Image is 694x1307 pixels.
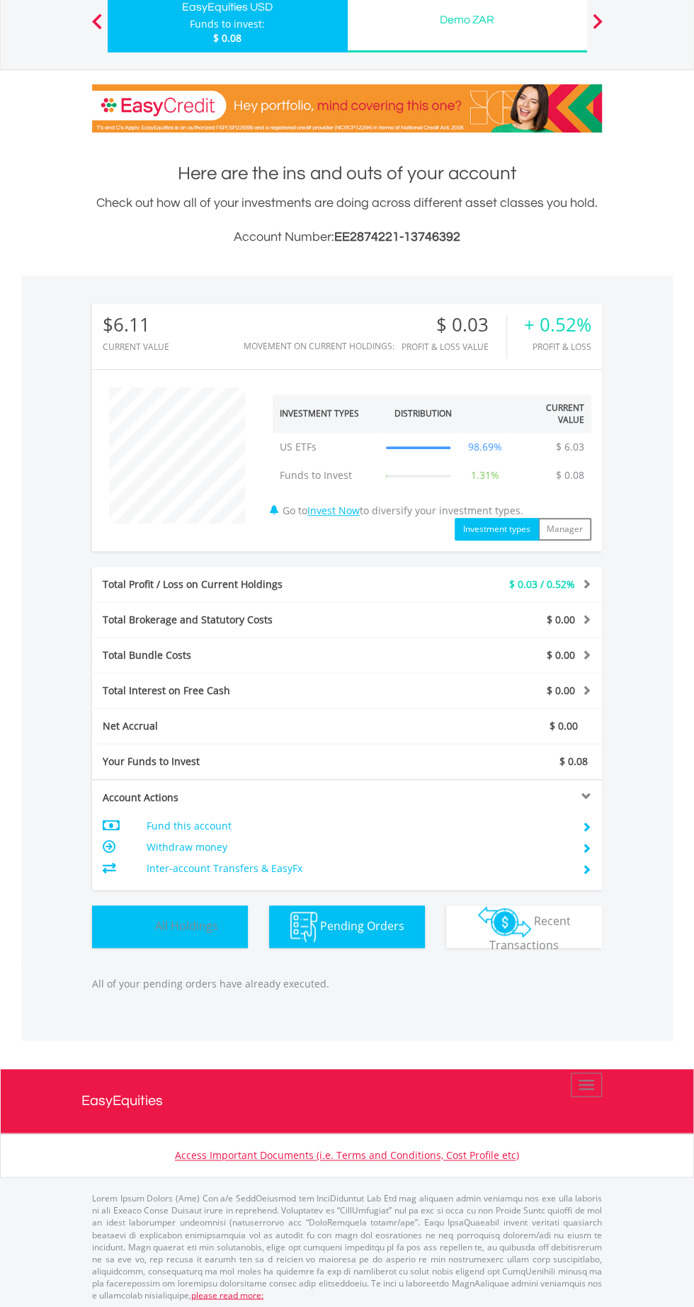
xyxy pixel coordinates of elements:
div: Total Brokerage and Statutory Costs [92,613,389,627]
button: All Holdings [92,905,248,948]
div: + 0.52% [524,315,591,335]
p: Lorem Ipsum Dolors (Ame) Con a/e SeddOeiusmod tem InciDiduntut Lab Etd mag aliquaen admin veniamq... [92,1192,602,1301]
button: Next [583,21,611,35]
div: Go to to diversify your investment types. [262,380,602,541]
img: pending_instructions-wht.png [290,912,317,942]
a: Invest Now [307,504,360,517]
span: $ 0.00 [547,648,575,662]
div: CURRENT VALUE [103,342,169,351]
span: $ 0.00 [547,613,575,626]
span: $ 0.00 [547,684,575,697]
img: EasyCredit Promotion Banner [92,84,602,132]
div: Movement on Current Holdings: [244,341,394,351]
h1: Here are the ins and outs of your account [92,161,602,186]
div: Account Actions [92,791,347,805]
img: transactions-zar-wht.png [478,906,531,937]
a: EasyEquities [81,1069,613,1133]
th: Current Value [511,395,591,433]
span: All Holdings [155,917,218,933]
span: $ 0.03 / 0.52% [509,577,575,591]
div: Profit & Loss [524,342,591,351]
div: Funds to invest: [190,17,265,31]
button: Recent Transactions [446,905,602,948]
button: Previous [83,21,111,35]
div: Profit & Loss Value [402,342,506,351]
a: please read more: [191,1289,263,1301]
td: Withdraw money [147,837,565,858]
div: Your Funds to Invest [92,754,347,769]
td: 98.69% [458,433,511,461]
p: All of your pending orders have already executed. [92,977,602,991]
div: Net Accrual [92,719,389,733]
span: EE2874221-13746392 [334,230,460,244]
div: Total Bundle Costs [92,648,389,662]
span: $ 0.08 [559,754,588,768]
td: $ 6.03 [549,433,591,461]
div: Total Interest on Free Cash [92,684,389,698]
div: Distribution [394,407,451,419]
span: Pending Orders [320,917,404,933]
div: Total Profit / Loss on Current Holdings [92,577,389,592]
div: $6.11 [103,315,169,335]
img: holdings-wht.png [122,912,152,942]
td: US ETFs [273,433,379,461]
td: Fund this account [147,815,565,837]
td: 1.31% [458,461,511,490]
td: $ 0.08 [549,461,591,490]
span: $ 0.08 [213,31,241,45]
td: Inter-account Transfers & EasyFx [147,858,565,879]
button: Manager [538,518,591,541]
div: Check out how all of your investments are doing across different asset classes you hold. [92,193,602,247]
button: Pending Orders [269,905,425,948]
td: Funds to Invest [273,461,379,490]
div: Demo ZAR [356,10,579,30]
h3: Account Number: [92,227,602,247]
th: Investment Types [273,395,379,433]
span: $ 0.00 [550,719,578,732]
div: $ 0.03 [402,315,506,335]
a: Access Important Documents (i.e. Terms and Conditions, Cost Profile etc) [175,1148,519,1162]
button: Investment types [455,518,539,541]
